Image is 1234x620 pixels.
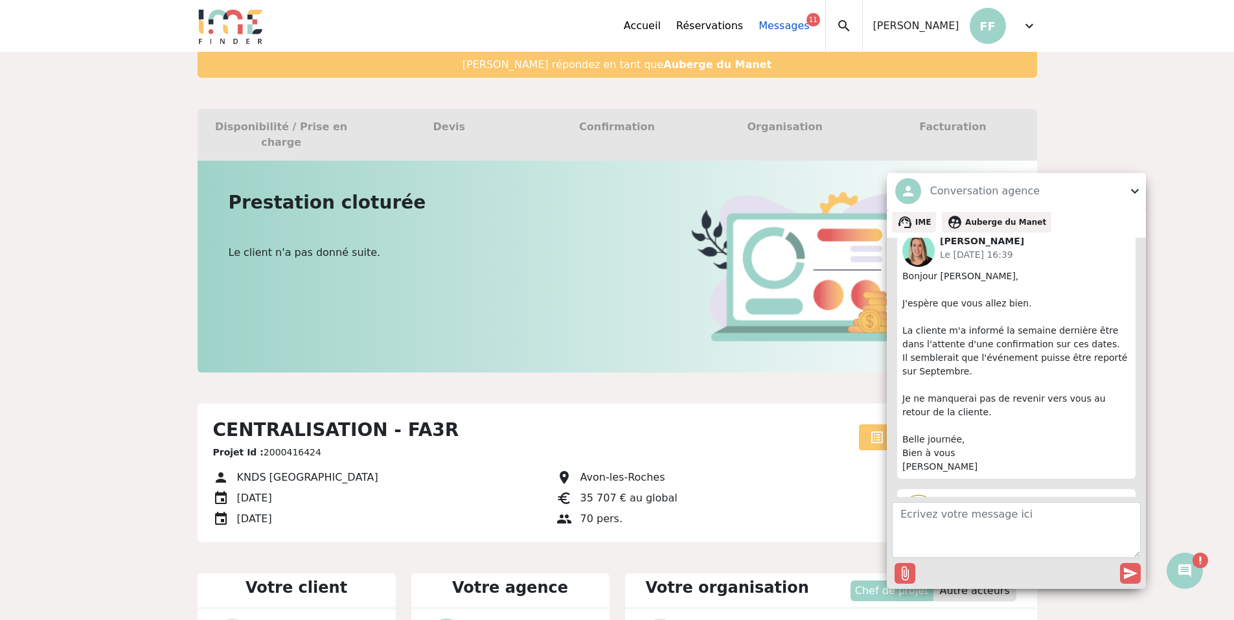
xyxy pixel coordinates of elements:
[663,58,771,71] b: Auberge du Manet
[691,192,940,341] img: chiffreaffaire.png
[701,109,869,161] div: Organisation
[645,579,808,597] strong: Votre organisation
[246,579,347,597] strong: Votre client
[556,490,572,506] span: euro
[213,446,1022,459] p: 2000416424
[676,18,743,34] a: Réservations
[933,580,1016,601] p: Autre acteurs
[836,18,852,34] span: search
[213,470,229,485] span: person
[806,13,820,27] div: 11
[580,512,623,525] span: 70 pers.
[580,492,678,504] span: 35 707 € au global
[624,18,661,34] a: Accueil
[198,8,264,44] img: Logo.png
[229,192,426,213] strong: Prestation cloturée
[970,8,1006,44] p: FF
[229,245,610,260] p: Le client n'a pas donné suite.
[452,579,568,597] strong: Votre agence
[213,447,264,457] strong: Projet Id :
[1022,18,1037,34] span: expand_more
[237,492,272,504] span: [DATE]
[213,511,229,527] span: event
[851,580,933,601] p: Chef de projet
[533,109,701,161] div: Confirmation
[198,109,365,161] div: Disponibilité / Prise en charge
[873,18,959,34] span: [PERSON_NAME]
[198,52,1037,78] div: [PERSON_NAME] répondez en tant que
[237,512,272,525] span: [DATE]
[213,490,229,506] span: event
[869,430,885,445] span: list_alt
[556,470,572,485] span: place
[759,18,809,34] a: Messages11
[869,109,1036,161] div: Facturation
[365,109,533,161] div: Devis
[580,471,665,483] span: Avon-les-Roches
[213,419,459,441] strong: CENTRALISATION - FA3R
[237,471,378,483] span: KNDS [GEOGRAPHIC_DATA]
[556,511,572,527] span: group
